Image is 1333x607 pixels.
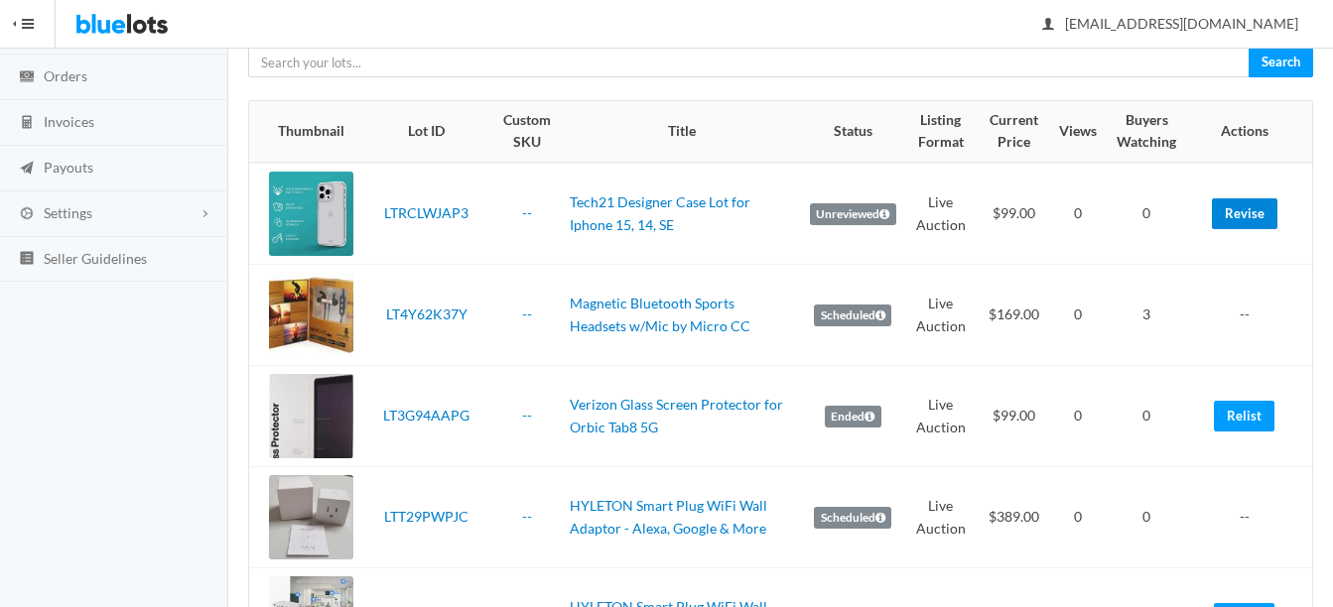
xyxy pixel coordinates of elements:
[1189,101,1312,163] th: Actions
[384,204,468,221] a: LTRCLWJAP3
[248,47,1250,77] input: Search your lots...
[1051,101,1105,163] th: Views
[1105,101,1189,163] th: Buyers Watching
[522,508,532,525] a: --
[384,508,468,525] a: LTT29PWPJC
[978,265,1051,366] td: $169.00
[17,114,37,133] ion-icon: calculator
[802,101,904,163] th: Status
[1051,366,1105,467] td: 0
[570,497,767,537] a: HYLETON Smart Plug WiFi Wall Adaptor - Alexa, Google & More
[562,101,802,163] th: Title
[361,101,492,163] th: Lot ID
[492,101,562,163] th: Custom SKU
[1051,467,1105,568] td: 0
[522,305,532,322] a: --
[570,193,750,233] a: Tech21 Designer Case Lot for Iphone 15, 14, SE
[44,159,93,176] span: Payouts
[1189,467,1312,568] td: --
[1051,265,1105,366] td: 0
[522,204,532,221] a: --
[904,101,978,163] th: Listing Format
[1214,401,1274,431] a: Relist
[814,304,891,326] label: Scheduled
[904,163,978,265] td: Live Auction
[570,396,783,435] a: Verizon Glass Screen Protector for Orbic Tab8 5G
[44,250,147,267] span: Seller Guidelines
[17,205,37,224] ion-icon: cog
[570,295,750,334] a: Magnetic Bluetooth Sports Headsets w/Mic by Micro CC
[1105,163,1189,265] td: 0
[386,305,467,322] a: LT4Y62K37Y
[44,67,87,84] span: Orders
[44,204,92,221] span: Settings
[249,101,361,163] th: Thumbnail
[978,163,1051,265] td: $99.00
[1189,265,1312,366] td: --
[978,101,1051,163] th: Current Price
[17,250,37,269] ion-icon: list box
[1051,163,1105,265] td: 0
[825,406,881,427] label: Ended
[1038,16,1058,35] ion-icon: person
[1105,366,1189,467] td: 0
[1105,467,1189,568] td: 0
[978,366,1051,467] td: $99.00
[1212,198,1277,229] a: Revise
[1105,265,1189,366] td: 3
[904,366,978,467] td: Live Auction
[978,467,1051,568] td: $389.00
[17,68,37,87] ion-icon: cash
[1043,15,1298,32] span: [EMAIL_ADDRESS][DOMAIN_NAME]
[1249,47,1313,77] input: Search
[522,407,532,424] a: --
[904,265,978,366] td: Live Auction
[814,507,891,529] label: Scheduled
[383,407,469,424] a: LT3G94AAPG
[810,203,896,225] label: Unreviewed
[44,113,94,130] span: Invoices
[17,160,37,179] ion-icon: paper plane
[904,467,978,568] td: Live Auction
